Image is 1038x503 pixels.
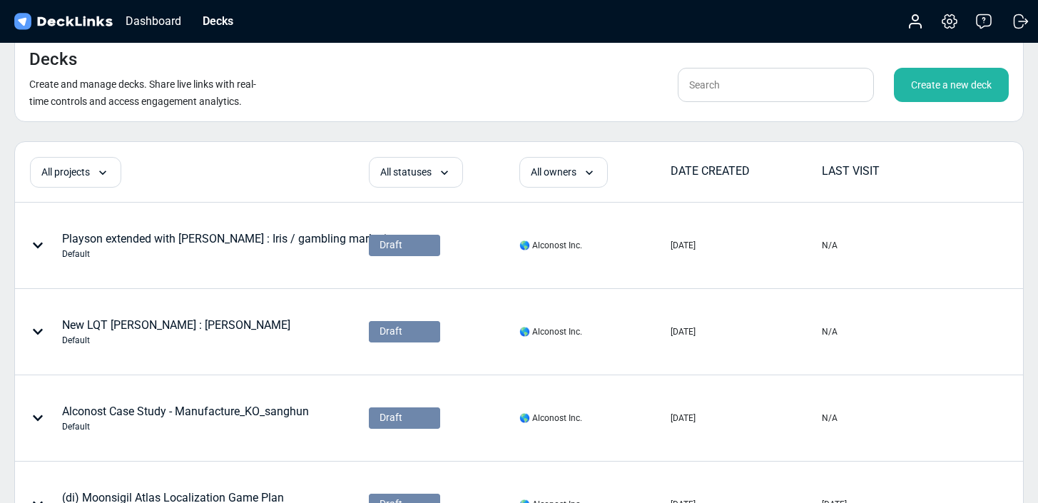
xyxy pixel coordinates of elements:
[11,11,115,32] img: DeckLinks
[380,324,402,339] span: Draft
[671,325,696,338] div: [DATE]
[29,49,77,70] h4: Decks
[29,78,256,107] small: Create and manage decks. Share live links with real-time controls and access engagement analytics.
[380,238,402,253] span: Draft
[62,248,434,260] div: Default
[671,163,820,180] div: DATE CREATED
[519,239,582,252] div: 🌎 Alconost Inc.
[195,12,240,30] div: Decks
[62,403,309,433] div: Alconost Case Study - Manufacture_KO_sanghun
[822,163,972,180] div: LAST VISIT
[822,325,838,338] div: N/A
[519,325,582,338] div: 🌎 Alconost Inc.
[519,412,582,425] div: 🌎 Alconost Inc.
[380,410,402,425] span: Draft
[671,239,696,252] div: [DATE]
[894,68,1009,102] div: Create a new deck
[62,317,290,347] div: New LQT [PERSON_NAME] : [PERSON_NAME]
[678,68,874,102] input: Search
[62,420,309,433] div: Default
[822,412,838,425] div: N/A
[369,157,463,188] div: All statuses
[30,157,121,188] div: All projects
[822,239,838,252] div: N/A
[519,157,608,188] div: All owners
[671,412,696,425] div: [DATE]
[62,334,290,347] div: Default
[118,12,188,30] div: Dashboard
[62,230,434,260] div: Playson extended with [PERSON_NAME] : Iris / gambling marketing teams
